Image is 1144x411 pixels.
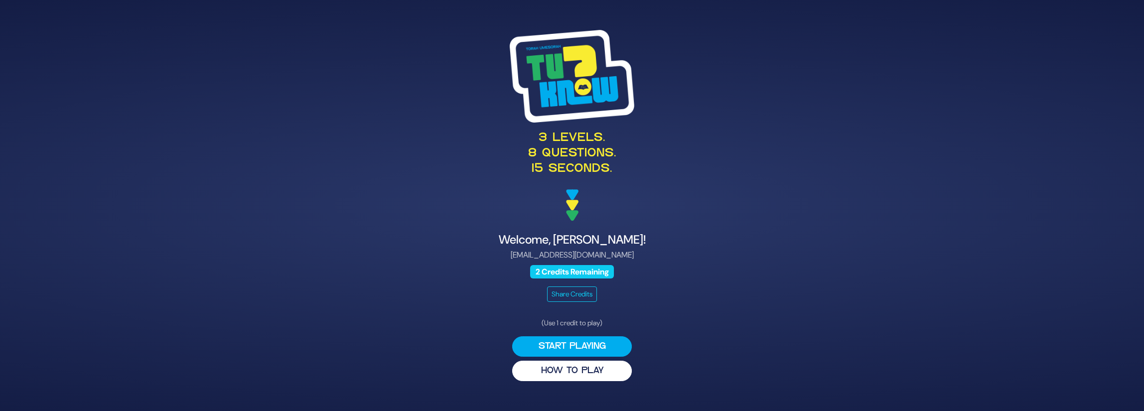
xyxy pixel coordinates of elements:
[566,189,578,221] img: decoration arrows
[329,131,815,177] p: 3 levels. 8 questions. 15 seconds.
[547,286,597,302] button: Share Credits
[530,265,614,278] span: 2 Credits Remaining
[329,249,815,261] p: [EMAIL_ADDRESS][DOMAIN_NAME]
[512,318,632,328] p: (Use 1 credit to play)
[512,361,632,381] button: HOW TO PLAY
[510,30,634,123] img: Tournament Logo
[512,336,632,357] button: Start Playing
[329,233,815,247] h4: Welcome, [PERSON_NAME]!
